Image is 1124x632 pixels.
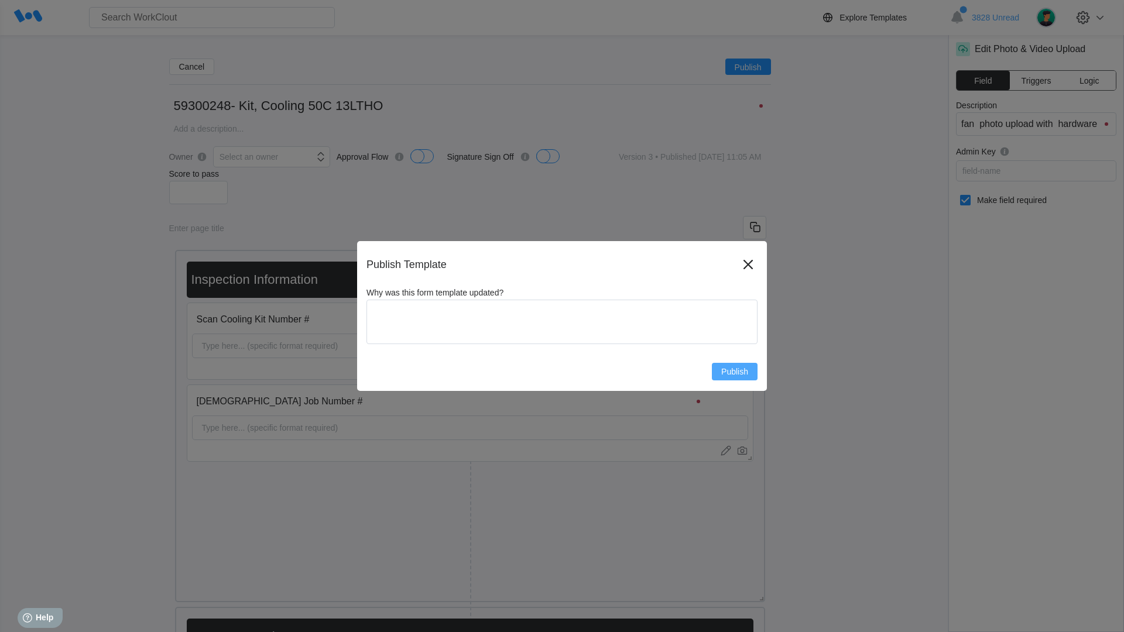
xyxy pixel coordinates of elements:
[366,288,758,300] label: Why was this form template updated?
[712,363,758,380] button: Publish
[721,367,748,376] span: Publish
[366,259,739,271] div: Publish Template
